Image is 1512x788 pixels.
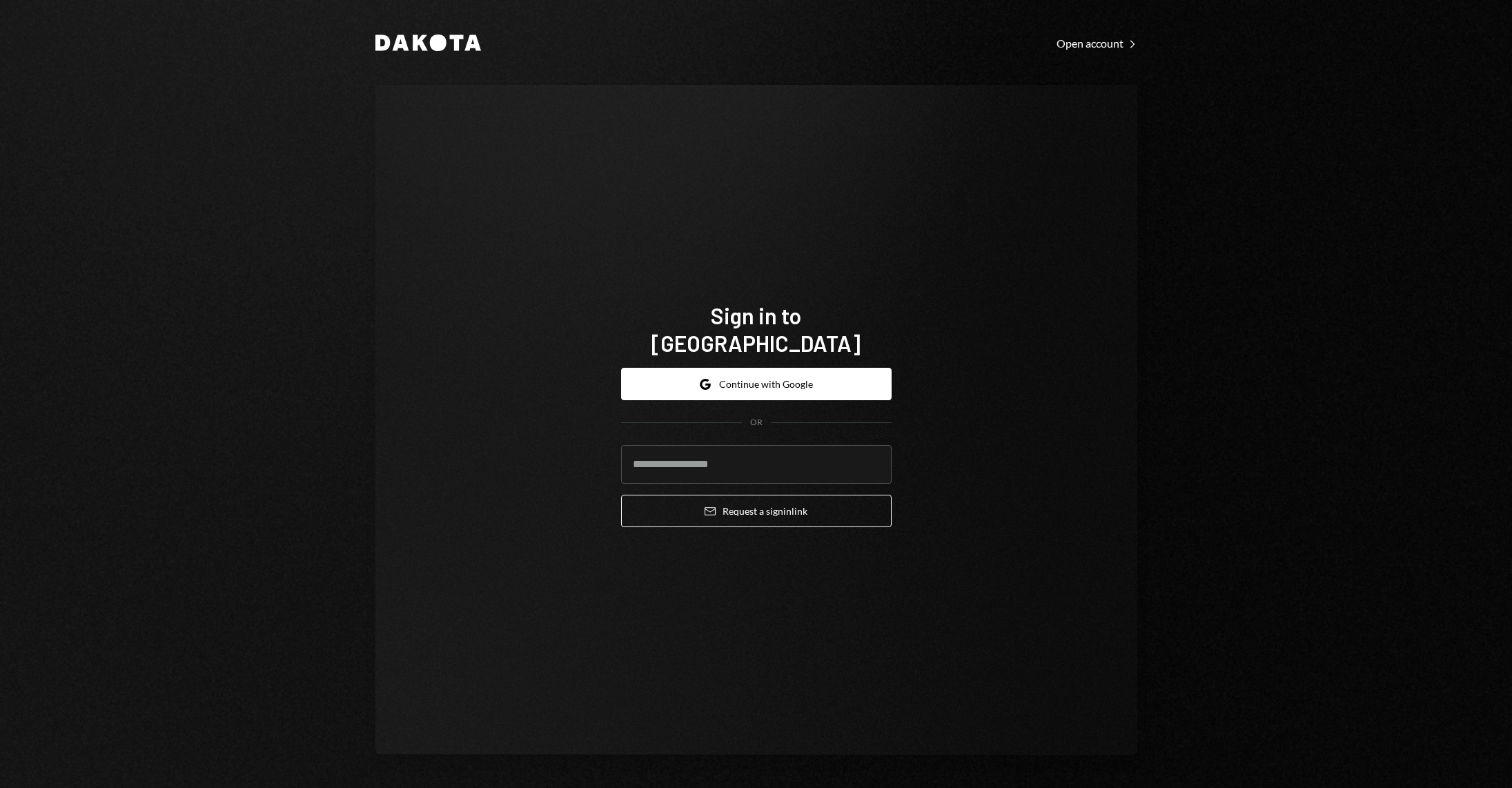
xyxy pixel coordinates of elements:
h1: Sign in to [GEOGRAPHIC_DATA] [621,302,892,357]
div: Open account [1057,37,1137,50]
button: Request a signinlink [621,495,892,527]
a: Open account [1057,35,1137,50]
div: OR [750,417,763,429]
button: Continue with Google [621,368,892,400]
